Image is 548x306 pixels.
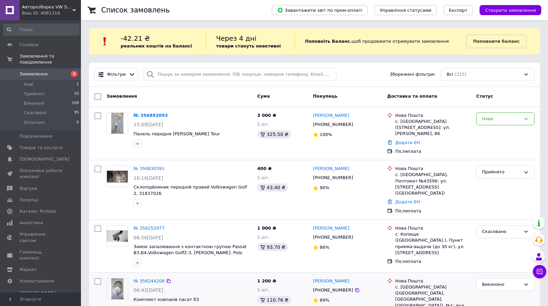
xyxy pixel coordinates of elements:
[20,208,56,214] span: Каталог ProSale
[257,94,270,99] span: Cума
[24,91,45,97] span: Прийняті
[20,156,69,162] span: [DEMOGRAPHIC_DATA]
[3,24,80,36] input: Пошук
[320,132,332,137] span: 100%
[312,120,354,129] div: [PHONE_NUMBER]
[107,112,128,134] a: Фото товару
[111,278,123,299] img: Фото товару
[320,185,329,190] span: 90%
[134,166,165,171] a: № 356830391
[134,287,163,293] span: 06:42[DATE]
[473,7,541,12] a: Створити замовлення
[107,166,128,187] a: Фото товару
[134,244,247,256] a: Замок запалювання з контактною групою Passat B3,B4,Volkswagen Golf2-3, [PERSON_NAME]. Polo
[390,71,436,78] span: Збережені фільтри:
[395,199,420,204] a: Додати ЕН
[24,120,45,126] span: Оплачені
[482,115,521,123] div: Нове
[24,100,45,106] span: Виконані
[134,175,163,181] span: 10:16[DATE]
[20,168,62,180] span: Показники роботи компанії
[395,172,471,196] div: с. [GEOGRAPHIC_DATA], Почтомат №43596: ул. [STREET_ADDRESS] ([GEOGRAPHIC_DATA])
[134,226,165,231] a: № 356252977
[320,245,329,250] span: 86%
[20,53,81,65] span: Замовлення та повідомлення
[77,120,79,126] span: 0
[395,112,471,118] div: Нова Пошта
[107,94,137,99] span: Замовлення
[313,225,349,232] a: [PERSON_NAME]
[216,34,257,42] span: Через 4 дні
[387,94,437,99] span: Доставка та оплата
[443,5,473,15] button: Експорт
[216,43,281,48] b: товари стануть неактивні
[134,113,168,118] a: № 356892093
[107,171,128,182] img: Фото товару
[482,169,521,176] div: Прийнято
[257,183,288,192] div: 43.40 ₴
[374,5,437,15] button: Управління статусами
[312,233,354,242] div: [PHONE_NUMBER]
[380,8,431,13] span: Управління статусами
[74,91,79,97] span: 10
[320,298,329,303] span: 89%
[257,122,269,127] span: 1 шт.
[257,113,276,118] span: 3 000 ₴
[257,175,269,180] span: 1 шт.
[257,226,276,231] span: 1 000 ₴
[312,286,354,295] div: [PHONE_NUMBER]
[107,230,128,242] img: Фото товару
[466,35,527,48] a: Поповнити баланс
[20,220,43,226] span: Аналітика
[257,243,288,251] div: 93.70 ₴
[100,36,110,46] img: :exclamation:
[134,297,199,302] a: Комплект ковпаків пасат б3
[313,278,349,284] a: [PERSON_NAME]
[395,259,471,265] div: Післяплата
[71,71,78,77] span: 1
[313,112,349,119] a: [PERSON_NAME]
[395,148,471,155] div: Післяплата
[107,278,128,300] a: Фото товару
[305,39,350,44] b: Поповніть Баланс
[449,8,468,13] span: Експорт
[395,278,471,284] div: Нова Пошта
[134,131,220,136] a: Панель передня [PERSON_NAME] Tour
[101,6,170,14] h1: Список замовлень
[77,81,79,88] span: 1
[257,235,269,240] span: 1 шт.
[446,71,453,78] span: Всі
[72,100,79,106] span: 109
[295,34,466,49] div: , щоб продовжити отримувати замовлення
[395,225,471,231] div: Нова Пошта
[134,184,247,196] a: Склопідйомник передній правий Volkswagen Golf 2, 31837026
[395,118,471,137] div: с. [GEOGRAPHIC_DATA] ([STREET_ADDRESS]: ул. [PERSON_NAME], 86
[20,267,37,273] span: Маркет
[455,72,466,77] span: (215)
[107,71,126,78] span: Фільтри
[257,287,269,292] span: 1 шт.
[277,7,362,13] span: Завантажити звіт по пром-оплаті
[395,166,471,172] div: Нова Пошта
[20,231,62,243] span: Управління сайтом
[20,197,38,203] span: Покупці
[121,34,150,42] span: -42.21 ₴
[473,39,520,44] b: Поповнити баланс
[24,110,47,116] span: Скасовані
[22,4,73,10] span: Авторозборка VW Skoda
[20,133,52,139] span: Повідомлення
[134,278,165,283] a: № 356244208
[144,68,336,81] input: Пошук за номером замовлення, ПІБ покупця, номером телефону, Email, номером накладної
[134,235,163,240] span: 08:56[DATE]
[121,43,192,48] b: реальних коштів на балансі
[312,173,354,182] div: [PHONE_NUMBER]
[313,94,338,99] span: Покупець
[134,122,163,127] span: 15:09[DATE]
[482,281,521,288] div: Виконано
[533,265,546,278] button: Чат з покупцем
[257,278,276,283] span: 1 200 ₴
[485,8,536,13] span: Створити замовлення
[20,145,62,151] span: Товари та послуги
[395,208,471,214] div: Післяплата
